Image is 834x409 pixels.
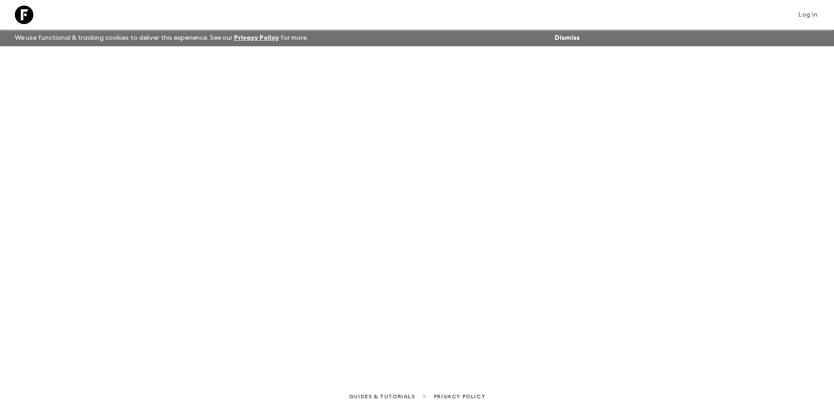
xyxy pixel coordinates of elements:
p: We use functional & tracking cookies to deliver this experience. See our for more. [11,30,312,46]
button: Dismiss [552,31,582,44]
a: Log in [793,8,823,21]
a: Privacy Policy [234,35,279,41]
a: Guides & Tutorials [349,391,415,402]
a: Privacy Policy [434,391,485,402]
